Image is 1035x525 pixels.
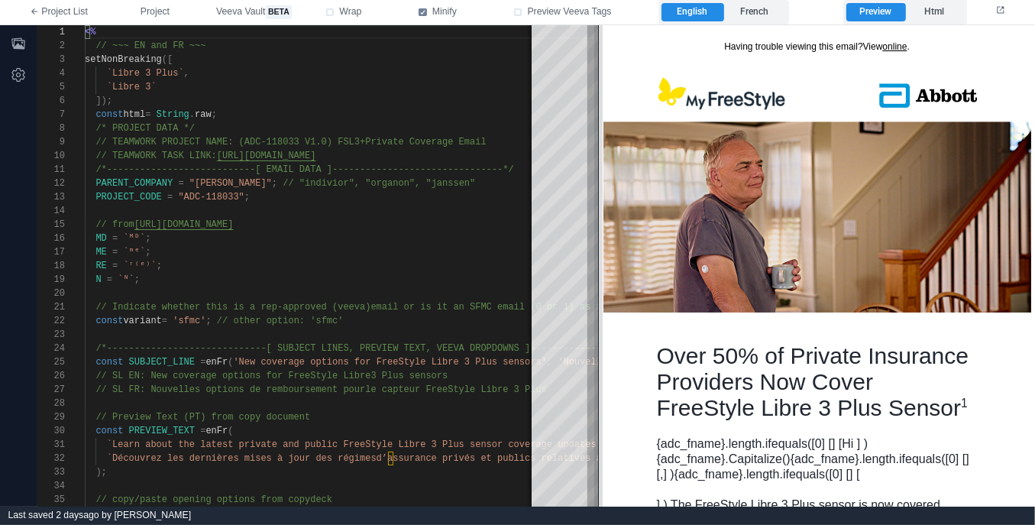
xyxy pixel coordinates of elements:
[145,247,150,258] span: ;
[134,274,140,285] span: ;
[205,316,211,326] span: ;
[365,384,547,395] span: le capteur FreeStyle Libre 3 Plus
[167,192,173,203] span: =
[37,410,65,424] div: 29
[107,453,377,464] span: `Découvrez les dernières mises à jour des régimes
[370,302,640,313] span: email or is it an SFMC email (0 or 1) as the inde
[37,245,65,259] div: 17
[157,261,162,271] span: ;
[244,192,250,203] span: ;
[107,68,184,79] span: `Libre 3 Plus`
[217,151,316,161] span: [URL][DOMAIN_NAME]
[527,5,611,19] span: Preview Veeva Tags
[212,109,217,120] span: ;
[37,314,65,328] div: 22
[233,357,508,368] span: 'New coverage options for FreeStyle Libre 3 Plus s
[95,123,195,134] span: /* PROJECT DATA */
[95,316,123,326] span: const
[205,426,228,436] span: enFr
[37,438,65,452] div: 31
[95,343,370,354] span: /*-----------------------------[ SUBJECT LINES, PR
[95,302,370,313] span: // Indicate whether this is a rep-approved (veeva)
[217,316,344,326] span: // other option: 'sfmc'
[432,5,457,19] span: Minify
[123,233,145,244] span: `ᴹᴰ`
[370,164,513,175] span: ------------------------*/
[173,316,205,326] span: 'sfmc'
[228,426,233,436] span: (
[112,233,118,244] span: =
[37,163,65,177] div: 11
[370,343,645,354] span: EVIEW TEXT, VEEVA DROPDOWNS ]---------------------
[37,25,65,39] div: 1
[37,149,65,163] div: 10
[37,452,65,465] div: 32
[95,233,106,244] span: MD
[365,137,486,147] span: Private Coverage Email
[145,109,150,120] span: =
[123,247,145,258] span: `ᵐᵉ`
[95,137,365,147] span: // TEAMWORK PROJECT NAME: (ADC-118033 V1.0) FSL3+
[129,357,195,368] span: SUBJECT_LINE
[216,5,292,19] span: Veeva Vault
[200,357,205,368] span: =
[85,25,86,39] textarea: Editor content;Press Alt+F1 for Accessibility Options.
[37,493,65,507] div: 35
[37,204,65,218] div: 14
[266,5,293,19] span: beta
[112,261,118,271] span: =
[339,5,361,19] span: Wrap
[661,3,723,21] label: English
[37,218,65,232] div: 15
[37,80,65,94] div: 5
[37,479,65,493] div: 34
[37,465,65,479] div: 33
[85,54,162,65] span: setNonBreaking
[95,41,205,51] span: // ~~~ EN and FR ~~~
[162,54,173,65] span: ([
[145,233,150,244] span: ;
[37,190,65,204] div: 13
[95,109,123,120] span: const
[283,178,475,189] span: // "indivior", "organon", "janssen"
[382,439,646,450] span: le Libre 3 Plus sensor coverage updates [DATE].`
[37,232,65,245] div: 16
[37,383,65,397] div: 27
[85,27,95,37] span: <%
[95,164,370,175] span: /*---------------------------[ EMAIL DATA ]-------
[123,109,145,120] span: html
[189,178,272,189] span: "[PERSON_NAME]"
[205,357,228,368] span: enFr
[37,53,65,66] div: 3
[189,109,195,120] span: .
[37,94,65,108] div: 6
[905,3,964,21] label: Html
[37,328,65,342] div: 23
[123,261,156,271] span: `ʳ⁽ᵉ⁾`
[157,109,189,120] span: String
[37,300,65,314] div: 21
[509,357,547,368] span: ensors'
[200,426,205,436] span: =
[37,273,65,287] div: 19
[107,439,382,450] span: `Learn about the latest private and public FreeSty
[95,426,123,436] span: const
[37,397,65,410] div: 28
[37,287,65,300] div: 20
[141,5,170,19] span: Project
[95,219,134,230] span: // from
[599,25,1035,507] iframe: preview
[118,274,134,285] span: `ᴺ`
[724,3,786,21] label: French
[162,316,167,326] span: =
[95,151,216,161] span: // TEAMWORK TASK LINK:
[95,384,365,395] span: // SL FR: Nouvelles options de remboursement pour
[272,178,277,189] span: ;
[37,108,65,122] div: 7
